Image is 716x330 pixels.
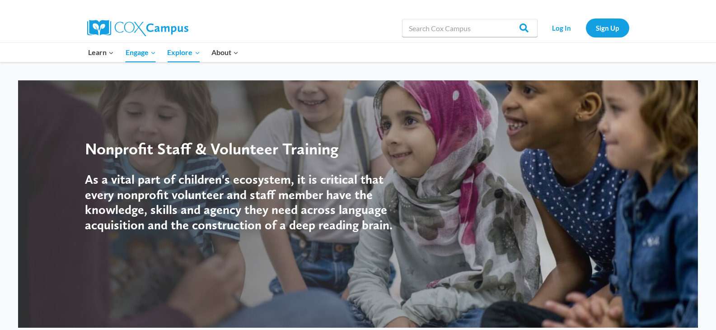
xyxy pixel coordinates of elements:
[586,19,629,37] a: Sign Up
[87,20,188,36] img: Cox Campus
[402,19,538,37] input: Search Cox Campus
[85,172,406,232] h4: As a vital part of children's ecosystem, it is critical that every nonprofit volunteer and staff ...
[542,19,629,37] nav: Secondary Navigation
[542,19,581,37] a: Log In
[126,46,156,58] span: Engage
[85,139,406,158] div: Nonprofit Staff & Volunteer Training
[167,46,200,58] span: Explore
[211,46,239,58] span: About
[88,46,114,58] span: Learn
[83,43,244,62] nav: Primary Navigation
